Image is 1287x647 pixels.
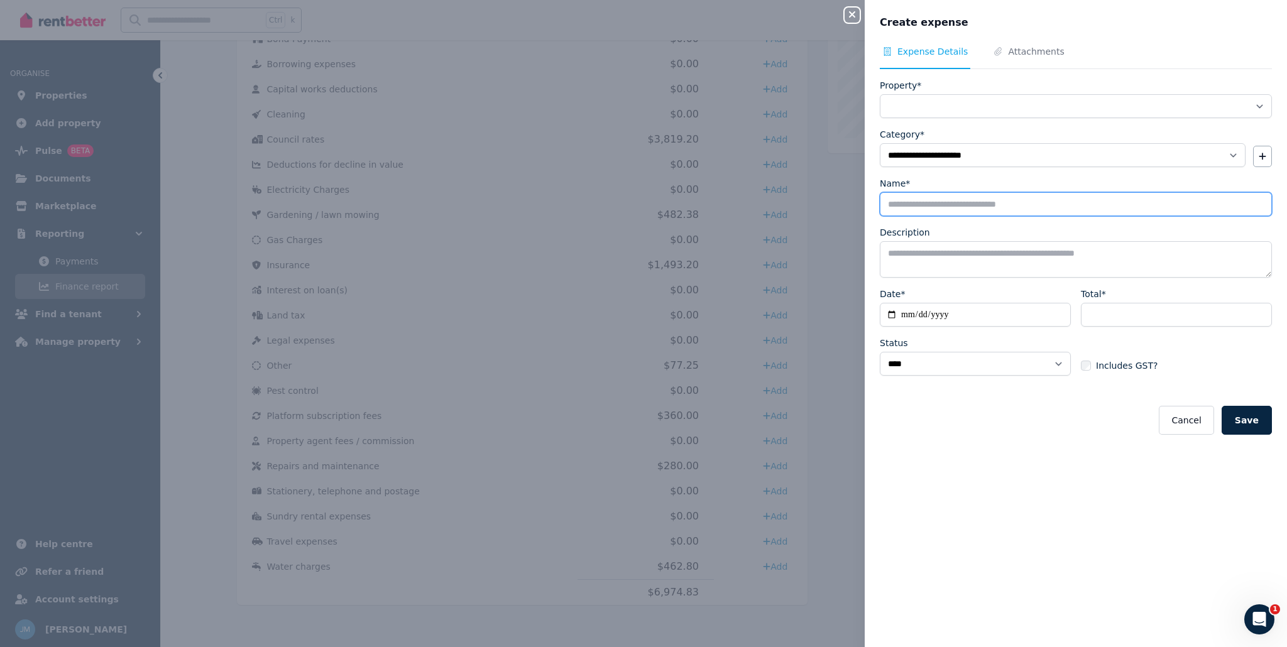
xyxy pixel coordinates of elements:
[880,128,924,141] label: Category*
[1081,361,1091,371] input: Includes GST?
[1008,45,1064,58] span: Attachments
[1222,406,1272,435] button: Save
[1096,359,1158,372] span: Includes GST?
[897,45,968,58] span: Expense Details
[880,226,930,239] label: Description
[1270,604,1280,614] span: 1
[1081,288,1106,300] label: Total*
[1159,406,1213,435] button: Cancel
[880,288,905,300] label: Date*
[1244,604,1274,634] iframe: Intercom live chat
[880,15,968,30] span: Create expense
[880,337,908,349] label: Status
[880,79,921,92] label: Property*
[880,45,1272,69] nav: Tabs
[880,177,910,190] label: Name*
